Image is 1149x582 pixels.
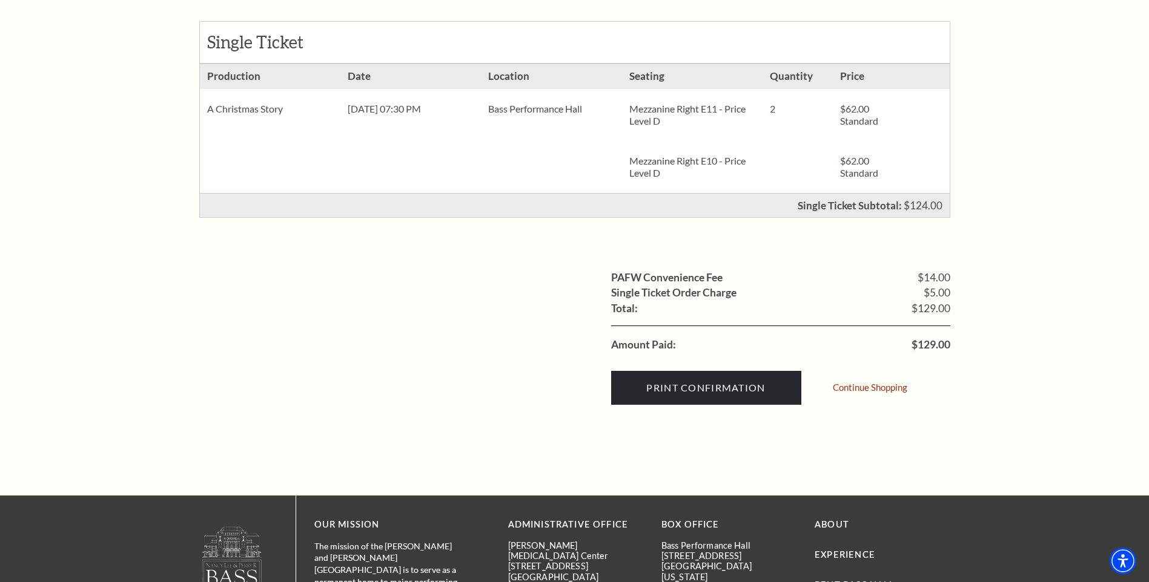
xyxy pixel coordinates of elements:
[798,200,902,211] p: Single Ticket Subtotal:
[622,64,763,89] h3: Seating
[661,551,796,561] p: [STREET_ADDRESS]
[200,89,340,129] div: A Christmas Story
[611,303,638,314] label: Total:
[661,517,796,532] p: BOX OFFICE
[340,89,481,129] div: [DATE] 07:30 PM
[770,103,826,115] p: 2
[629,155,755,179] p: Mezzanine Right E10 - Price Level D
[611,371,801,405] input: Submit button
[340,64,481,89] h3: Date
[508,540,643,561] p: [PERSON_NAME][MEDICAL_DATA] Center
[763,64,833,89] h3: Quantity
[815,549,875,560] a: Experience
[508,517,643,532] p: Administrative Office
[611,287,737,298] label: Single Ticket Order Charge
[314,517,466,532] p: OUR MISSION
[661,561,796,582] p: [GEOGRAPHIC_DATA][US_STATE]
[207,32,340,53] h2: Single Ticket
[918,272,950,283] span: $14.00
[661,540,796,551] p: Bass Performance Hall
[912,339,950,350] span: $129.00
[1110,548,1136,574] div: Accessibility Menu
[840,155,878,178] span: $62.00 Standard
[488,103,582,114] span: Bass Performance Hall
[611,272,723,283] label: PAFW Convenience Fee
[833,383,907,392] a: Continue Shopping
[815,519,849,529] a: About
[629,103,755,127] p: Mezzanine Right E11 - Price Level D
[833,64,903,89] h3: Price
[481,64,621,89] h3: Location
[840,103,878,126] span: $62.00 Standard
[904,199,942,212] span: $124.00
[508,561,643,571] p: [STREET_ADDRESS]
[912,303,950,314] span: $129.00
[200,64,340,89] h3: Production
[611,339,676,350] label: Amount Paid:
[924,287,950,298] span: $5.00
